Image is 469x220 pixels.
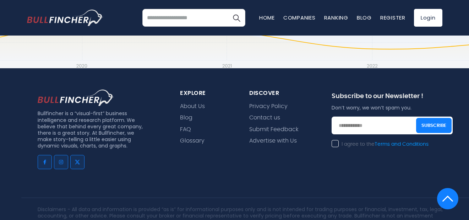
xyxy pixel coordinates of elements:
a: About Us [180,103,205,110]
a: Glossary [180,138,204,144]
a: Go to twitter [70,155,84,169]
a: Companies [283,14,316,21]
a: Blog [357,14,372,21]
a: Home [259,14,275,21]
a: Privacy Policy [249,103,288,110]
img: footer logo [38,90,114,106]
a: Login [414,9,442,27]
a: Contact us [249,114,280,121]
p: Bullfincher is a “visual-first” business intelligence and research platform. We believe that behi... [38,110,146,149]
div: Discover [249,90,314,97]
a: Go to homepage [27,10,103,26]
a: Register [380,14,405,21]
div: Subscribe to our Newsletter ! [332,92,453,104]
a: Submit Feedback [249,126,299,133]
button: Search [228,9,245,27]
a: Blog [180,114,192,121]
p: Don’t worry, we won’t spam you. [332,104,453,111]
iframe: reCAPTCHA [332,152,440,180]
a: Go to facebook [38,155,52,169]
label: I agree to the [332,141,429,147]
div: explore [180,90,232,97]
img: bullfincher logo [27,10,103,26]
a: Terms and Conditions [375,142,429,147]
a: Go to instagram [54,155,68,169]
a: FAQ [180,126,191,133]
a: Ranking [324,14,348,21]
button: Subscribe [416,118,452,133]
a: Advertise with Us [249,138,297,144]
